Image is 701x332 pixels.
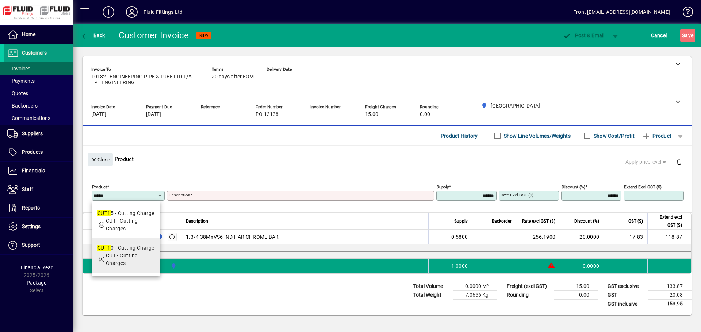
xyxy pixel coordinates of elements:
[623,156,671,169] button: Apply price level
[97,5,120,19] button: Add
[503,282,554,291] td: Freight (excl GST)
[22,242,40,248] span: Support
[22,31,35,37] span: Home
[4,180,73,199] a: Staff
[437,184,449,190] mat-label: Supply
[649,29,669,42] button: Cancel
[441,130,478,142] span: Product History
[575,32,578,38] span: P
[522,217,555,225] span: Rate excl GST ($)
[21,265,53,270] span: Financial Year
[451,262,468,270] span: 1.0000
[652,213,682,229] span: Extend excl GST ($)
[97,210,154,217] div: 5 - Cutting Charge
[454,217,468,225] span: Supply
[501,192,533,198] mat-label: Rate excl GST ($)
[554,282,598,291] td: 15.00
[91,74,201,86] span: 10182 - ENGINEERING PIPE & TUBE LTD T/A EPT ENGINEERING
[86,156,115,163] app-page-header-button: Close
[682,32,685,38] span: S
[680,29,695,42] button: Save
[169,192,190,198] mat-label: Description
[201,112,202,117] span: -
[97,210,111,216] em: CUT1
[559,29,608,42] button: Post & Email
[186,233,279,241] span: 1.3/4 38MnVS6 IND HAR CHROME BAR
[4,218,73,236] a: Settings
[4,99,73,112] a: Backorders
[682,30,693,41] span: ave
[365,112,378,117] span: 15.00
[120,5,143,19] button: Profile
[410,282,453,291] td: Total Volume
[574,217,599,225] span: Discount (%)
[7,115,50,121] span: Communications
[22,130,43,136] span: Suppliers
[592,132,635,140] label: Show Cost/Profit
[628,217,643,225] span: GST ($)
[573,6,670,18] div: Front [EMAIL_ADDRESS][DOMAIN_NAME]
[212,74,254,80] span: 20 days after EOM
[79,29,107,42] button: Back
[310,112,312,117] span: -
[22,205,40,211] span: Reports
[453,282,497,291] td: 0.0000 M³
[92,184,107,190] mat-label: Product
[502,132,571,140] label: Show Line Volumes/Weights
[186,217,208,225] span: Description
[106,253,138,266] span: CUT - Cutting Charges
[562,32,605,38] span: ost & Email
[4,143,73,161] a: Products
[4,87,73,99] a: Quotes
[88,153,113,166] button: Close
[169,262,177,270] span: AUCKLAND
[199,33,208,38] span: NEW
[604,282,648,291] td: GST exclusive
[7,90,28,96] span: Quotes
[420,112,430,117] span: 0.00
[4,75,73,87] a: Payments
[677,1,692,25] a: Knowledge Base
[4,236,73,254] a: Support
[91,112,106,117] span: [DATE]
[554,291,598,300] td: 0.00
[27,280,46,286] span: Package
[604,291,648,300] td: GST
[651,30,667,41] span: Cancel
[143,6,183,18] div: Fluid Fittings Ltd
[267,74,268,80] span: -
[4,125,73,143] a: Suppliers
[92,204,160,238] mat-option: CUT15 - Cutting Charge
[73,29,113,42] app-page-header-button: Back
[438,129,481,142] button: Product History
[256,112,279,117] span: PO-13138
[97,244,154,252] div: 0 - Cutting Charge
[4,162,73,180] a: Financials
[560,259,604,273] td: 0.0000
[106,218,138,231] span: CUT - Cutting Charges
[7,78,35,84] span: Payments
[451,233,468,241] span: 0.5800
[604,300,648,309] td: GST inclusive
[22,149,43,155] span: Products
[119,30,189,41] div: Customer Invoice
[625,158,668,166] span: Apply price level
[7,66,30,71] span: Invoices
[648,282,692,291] td: 133.87
[560,230,604,244] td: 20.0000
[4,199,73,217] a: Reports
[7,103,38,109] span: Backorders
[492,217,512,225] span: Backorder
[146,112,161,117] span: [DATE]
[91,154,110,166] span: Close
[670,153,688,171] button: Delete
[22,50,47,56] span: Customers
[521,233,555,241] div: 256.1900
[92,238,160,273] mat-option: CUT10 - Cutting Charge
[97,245,111,251] em: CUT1
[647,230,691,244] td: 118.87
[4,26,73,44] a: Home
[648,300,692,309] td: 153.95
[604,230,647,244] td: 17.83
[4,62,73,75] a: Invoices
